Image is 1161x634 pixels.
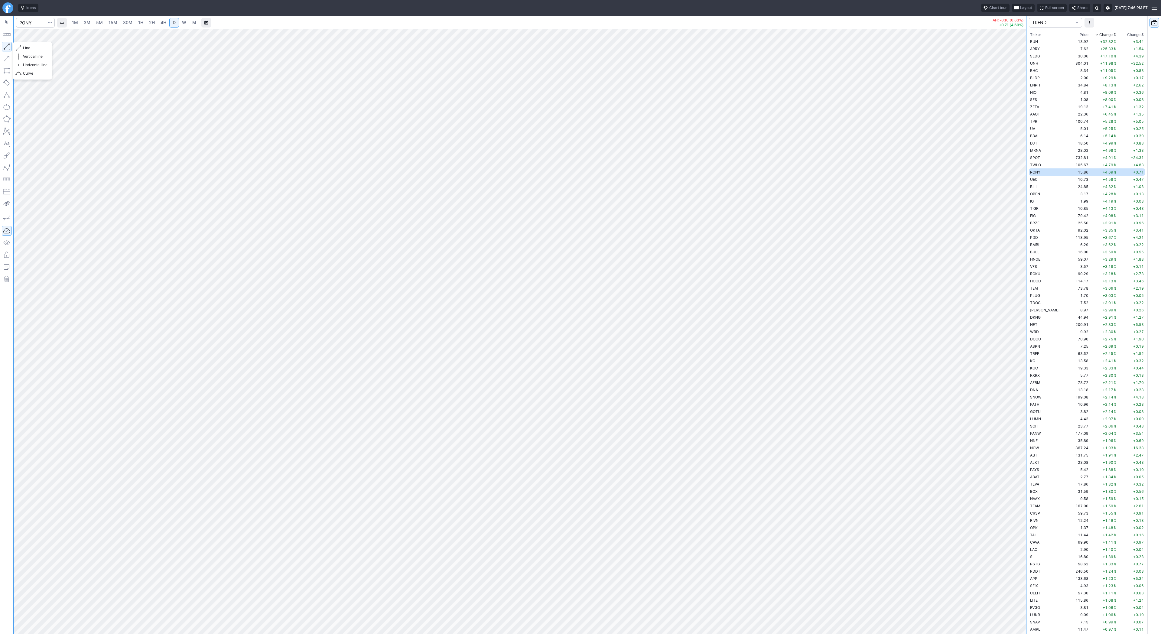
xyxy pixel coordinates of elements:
td: 24.85 [1067,183,1090,190]
span: % [1114,330,1117,334]
td: 9.92 [1067,328,1090,335]
span: +34.31 [1131,155,1144,160]
button: Polygon [2,114,11,124]
span: +3.91 [1103,221,1113,225]
span: +4.69 [1103,170,1113,174]
span: +4.19 [1103,199,1113,203]
span: D [173,20,176,25]
button: Brush [2,151,11,160]
span: % [1114,148,1117,153]
button: Drawing mode: Single [2,214,11,223]
span: % [1114,315,1117,320]
span: 30M [123,20,132,25]
a: M [189,18,199,28]
span: +0.27 [1133,330,1144,334]
span: +11.98 [1100,61,1113,66]
span: UNH [1030,61,1038,66]
span: 2H [149,20,155,25]
span: +4.28 [1103,192,1113,196]
span: +6.45 [1103,112,1113,116]
span: PONY [1030,170,1040,174]
td: 114.17 [1067,277,1090,284]
a: W [179,18,189,28]
span: HOOD [1030,279,1041,283]
span: +0.08 [1133,97,1144,102]
td: 1.70 [1067,292,1090,299]
td: 105.67 [1067,161,1090,168]
a: 4H [158,18,169,28]
button: Rotated rectangle [2,78,11,88]
span: +0.25 [1133,126,1144,131]
span: +32.82 [1100,39,1113,44]
span: Horizontal line [23,62,47,68]
a: 2H [146,18,158,28]
td: 10.85 [1067,205,1090,212]
td: 90.29 [1067,270,1090,277]
button: Layout [1012,4,1035,12]
span: % [1114,221,1117,225]
span: +2.83 [1103,322,1113,327]
td: 13.92 [1067,38,1090,45]
span: +3.11 [1133,213,1144,218]
span: 4H [161,20,166,25]
span: +2.99 [1103,308,1113,312]
span: +5.25 [1103,126,1113,131]
span: % [1114,250,1117,254]
span: BBAI [1030,134,1038,138]
span: % [1114,235,1117,240]
span: % [1114,47,1117,51]
p: AH: -0.10 (0.63%) [993,18,1024,22]
span: +2.78 [1133,271,1144,276]
span: % [1114,264,1117,269]
button: Drawings Autosave: On [2,226,11,236]
span: +4.91 [1103,155,1113,160]
span: Change % [1099,32,1117,38]
span: +3.62 [1103,242,1113,247]
span: +32.52 [1131,61,1144,66]
span: +5.14 [1103,134,1113,138]
button: Ideas [18,4,38,12]
span: +25.33 [1100,47,1113,51]
td: 5.01 [1067,125,1090,132]
span: 1H [138,20,143,25]
span: +4.58 [1103,177,1113,182]
span: % [1114,83,1117,87]
span: ENPH [1030,83,1040,87]
span: MRNA [1030,148,1041,153]
td: 7.52 [1067,299,1090,306]
button: Position [2,187,11,197]
button: Rectangle [2,66,11,76]
button: Elliott waves [2,163,11,172]
span: NIO [1030,90,1036,95]
span: +0.22 [1133,301,1144,305]
a: 3M [81,18,93,28]
span: % [1114,126,1117,131]
span: Share [1077,5,1088,11]
td: 4.81 [1067,89,1090,96]
span: +0.13 [1133,192,1144,196]
span: % [1114,293,1117,298]
span: +2.91 [1103,315,1113,320]
button: Portfolio watchlist [1150,18,1159,28]
td: 70.90 [1067,335,1090,343]
span: Layout [1020,5,1032,11]
span: DKNG [1030,315,1041,320]
span: % [1114,134,1117,138]
td: 73.78 [1067,284,1090,292]
span: % [1114,90,1117,95]
td: 100.74 [1067,118,1090,125]
td: 8.34 [1067,67,1090,74]
span: +3.06 [1103,286,1113,291]
span: +11.05 [1100,68,1113,73]
span: IQ [1030,199,1034,203]
span: 3M [84,20,90,25]
span: +4.98 [1103,148,1113,153]
span: M [192,20,196,25]
span: +1.03 [1133,184,1144,189]
span: % [1114,177,1117,182]
span: % [1114,76,1117,80]
span: % [1114,163,1117,167]
span: +3.03 [1103,293,1113,298]
span: Line [23,45,47,51]
span: +4.39 [1133,54,1144,58]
